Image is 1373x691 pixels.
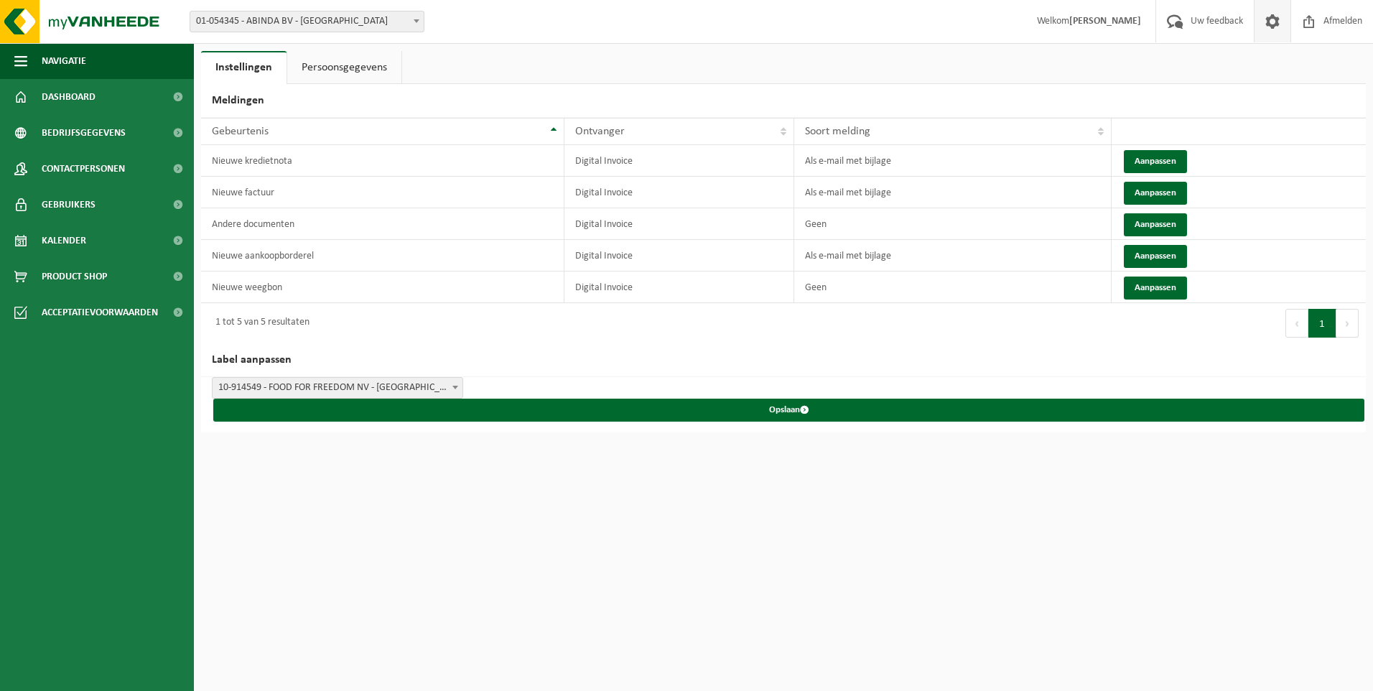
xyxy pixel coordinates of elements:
td: Digital Invoice [564,240,794,272]
span: 01-054345 - ABINDA BV - RUDDERVOORDE [190,11,424,32]
td: Nieuwe factuur [201,177,564,208]
td: Als e-mail met bijlage [794,145,1112,177]
td: Geen [794,208,1112,240]
a: Instellingen [201,51,287,84]
span: Soort melding [805,126,870,137]
td: Digital Invoice [564,145,794,177]
td: Nieuwe kredietnota [201,145,564,177]
button: Aanpassen [1124,245,1187,268]
button: Opslaan [213,399,1364,422]
button: Aanpassen [1124,277,1187,300]
span: Gebruikers [42,187,96,223]
td: Nieuwe aankoopborderel [201,240,564,272]
td: Andere documenten [201,208,564,240]
span: Ontvanger [575,126,625,137]
span: Bedrijfsgegevens [42,115,126,151]
a: Persoonsgegevens [287,51,401,84]
h2: Meldingen [201,84,1366,118]
span: Product Shop [42,259,107,295]
span: Kalender [42,223,86,259]
span: Gebeurtenis [212,126,269,137]
td: Geen [794,272,1112,303]
td: Digital Invoice [564,208,794,240]
span: 10-914549 - FOOD FOR FREEDOM NV - MALDEGEM [213,378,462,398]
span: Contactpersonen [42,151,125,187]
button: 1 [1308,309,1336,338]
td: Als e-mail met bijlage [794,177,1112,208]
td: Digital Invoice [564,177,794,208]
td: Als e-mail met bijlage [794,240,1112,272]
button: Aanpassen [1124,150,1187,173]
button: Aanpassen [1124,213,1187,236]
span: Dashboard [42,79,96,115]
span: Acceptatievoorwaarden [42,295,158,330]
button: Next [1336,309,1359,338]
td: Digital Invoice [564,272,794,303]
td: Nieuwe weegbon [201,272,564,303]
button: Aanpassen [1124,182,1187,205]
span: Navigatie [42,43,86,79]
div: 1 tot 5 van 5 resultaten [208,310,309,336]
h2: Label aanpassen [201,343,1366,377]
span: 10-914549 - FOOD FOR FREEDOM NV - MALDEGEM [212,377,463,399]
strong: [PERSON_NAME] [1069,16,1141,27]
button: Previous [1285,309,1308,338]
